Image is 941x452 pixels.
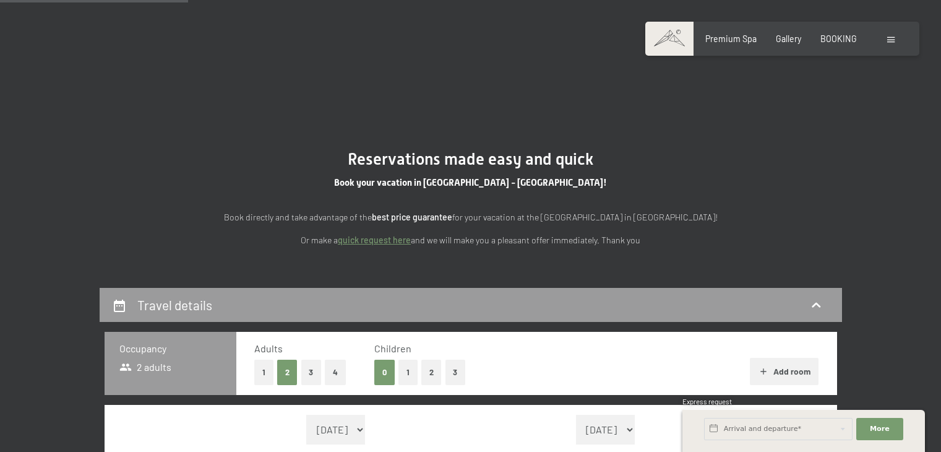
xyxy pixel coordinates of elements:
button: 3 [445,360,466,385]
button: 0 [374,360,395,385]
p: Or make a and we will make you a pleasant offer immediately. Thank you [199,233,743,248]
a: quick request here [338,235,411,245]
button: 1 [398,360,418,385]
p: Book directly and take advantage of the for your vacation at the [GEOGRAPHIC_DATA] in [GEOGRAPHIC... [199,211,743,225]
button: 1 [254,360,273,385]
button: More [856,418,903,440]
span: More [870,424,890,434]
button: 3 [301,360,322,385]
h2: Travel details [137,297,212,313]
button: 4 [325,360,346,385]
button: 2 [277,360,298,385]
button: Add room [750,358,819,385]
a: Premium Spa [705,33,757,44]
h3: Occupancy [119,342,221,355]
strong: best price guarantee [372,212,452,222]
a: Gallery [776,33,801,44]
span: 2 adults [119,360,172,374]
button: 2 [421,360,442,385]
span: Express request [682,398,732,406]
span: Adults [254,342,283,354]
span: Children [374,342,411,354]
a: BOOKING [820,33,857,44]
span: Book your vacation in [GEOGRAPHIC_DATA] - [GEOGRAPHIC_DATA]! [334,177,607,188]
span: Reservations made easy and quick [348,150,593,168]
